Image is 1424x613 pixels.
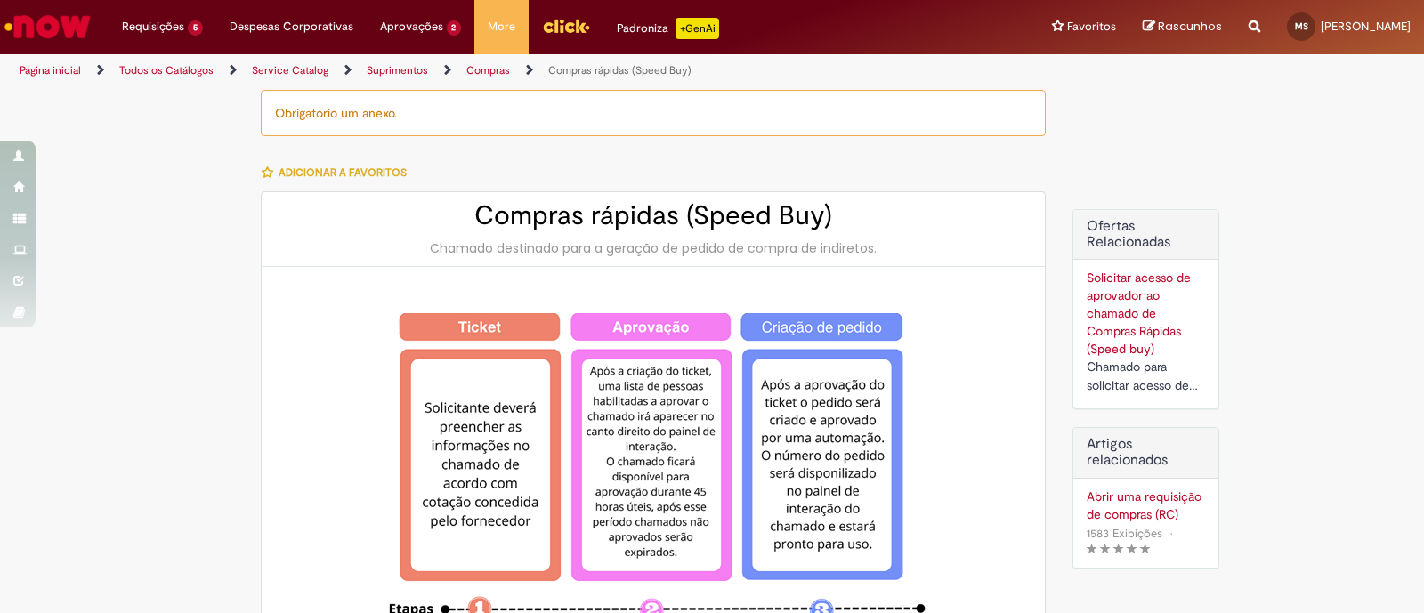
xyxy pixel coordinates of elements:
span: Despesas Corporativas [230,18,353,36]
span: 2 [447,20,462,36]
a: Service Catalog [252,63,328,77]
div: Obrigatório um anexo. [261,90,1046,136]
span: More [488,18,515,36]
div: Padroniza [617,18,719,39]
div: Chamado para solicitar acesso de aprovador ao ticket de Speed buy [1087,358,1205,395]
span: MS [1295,20,1308,32]
span: Requisições [122,18,184,36]
img: click_logo_yellow_360x200.png [542,12,590,39]
h3: Artigos relacionados [1087,437,1205,468]
a: Abrir uma requisição de compras (RC) [1087,488,1205,523]
span: Rascunhos [1158,18,1222,35]
p: +GenAi [676,18,719,39]
a: Rascunhos [1143,19,1222,36]
span: 5 [188,20,203,36]
span: Adicionar a Favoritos [279,165,407,180]
a: Compras [466,63,510,77]
a: Compras rápidas (Speed Buy) [548,63,692,77]
div: Ofertas Relacionadas [1072,209,1219,409]
a: Suprimentos [367,63,428,77]
span: • [1166,521,1177,545]
a: Página inicial [20,63,81,77]
span: Aprovações [380,18,443,36]
span: [PERSON_NAME] [1321,19,1411,34]
img: ServiceNow [2,9,93,44]
h2: Compras rápidas (Speed Buy) [279,201,1027,230]
span: 1583 Exibições [1087,526,1162,541]
a: Solicitar acesso de aprovador ao chamado de Compras Rápidas (Speed buy) [1087,270,1191,357]
ul: Trilhas de página [13,54,936,87]
div: Chamado destinado para a geração de pedido de compra de indiretos. [279,239,1027,257]
h2: Ofertas Relacionadas [1087,219,1205,250]
button: Adicionar a Favoritos [261,154,417,191]
span: Favoritos [1067,18,1116,36]
a: Todos os Catálogos [119,63,214,77]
